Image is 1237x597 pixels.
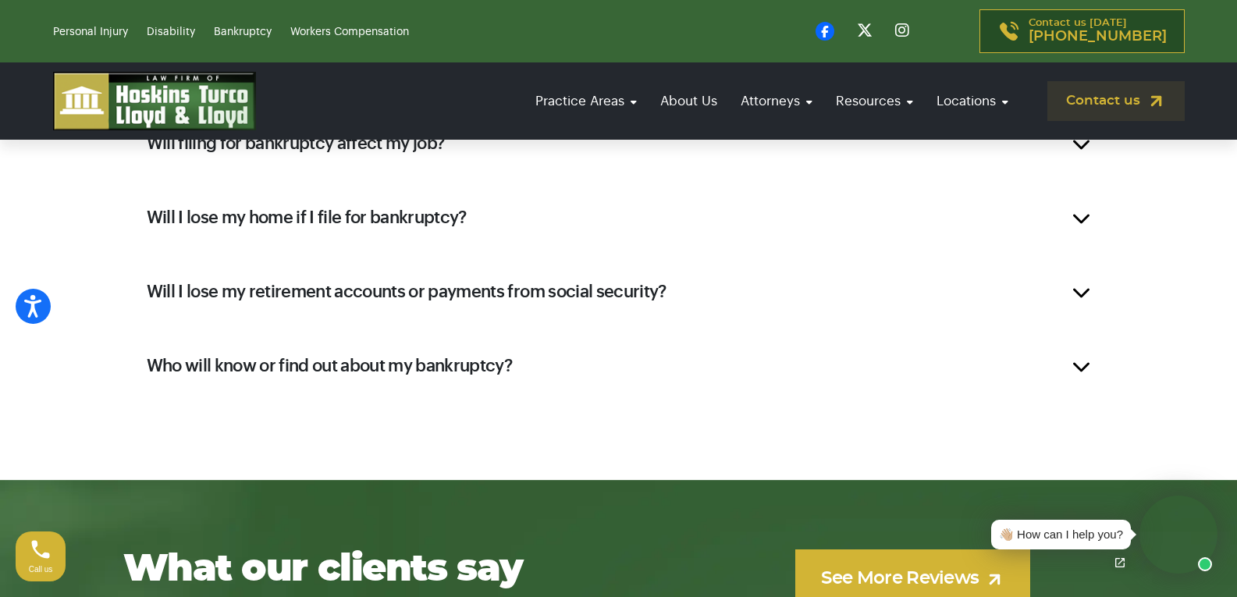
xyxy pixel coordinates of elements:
a: Personal Injury [53,27,128,37]
h2: Will I lose my retirement accounts or payments from social security? [147,280,666,304]
a: About Us [652,79,725,123]
a: Locations [929,79,1016,123]
a: Open chat [1104,546,1136,579]
h2: Will I lose my home if I file for bankruptcy? [147,206,467,229]
a: Practice Areas [528,79,645,123]
a: Workers Compensation [290,27,409,37]
a: Contact us [DATE][PHONE_NUMBER] [979,9,1185,53]
a: Contact us [1047,81,1185,121]
a: Attorneys [733,79,820,123]
p: Contact us [DATE] [1029,18,1167,44]
h2: Who will know or find out about my bankruptcy? [147,354,513,378]
h2: Will filing for bankruptcy affect my job? [147,132,445,155]
img: logo [53,72,256,130]
span: [PHONE_NUMBER] [1029,29,1167,44]
a: Disability [147,27,195,37]
div: 👋🏼 How can I help you? [999,526,1123,544]
a: Resources [828,79,921,123]
span: Call us [29,565,53,574]
a: Bankruptcy [214,27,272,37]
h2: What our clients say [123,549,694,591]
